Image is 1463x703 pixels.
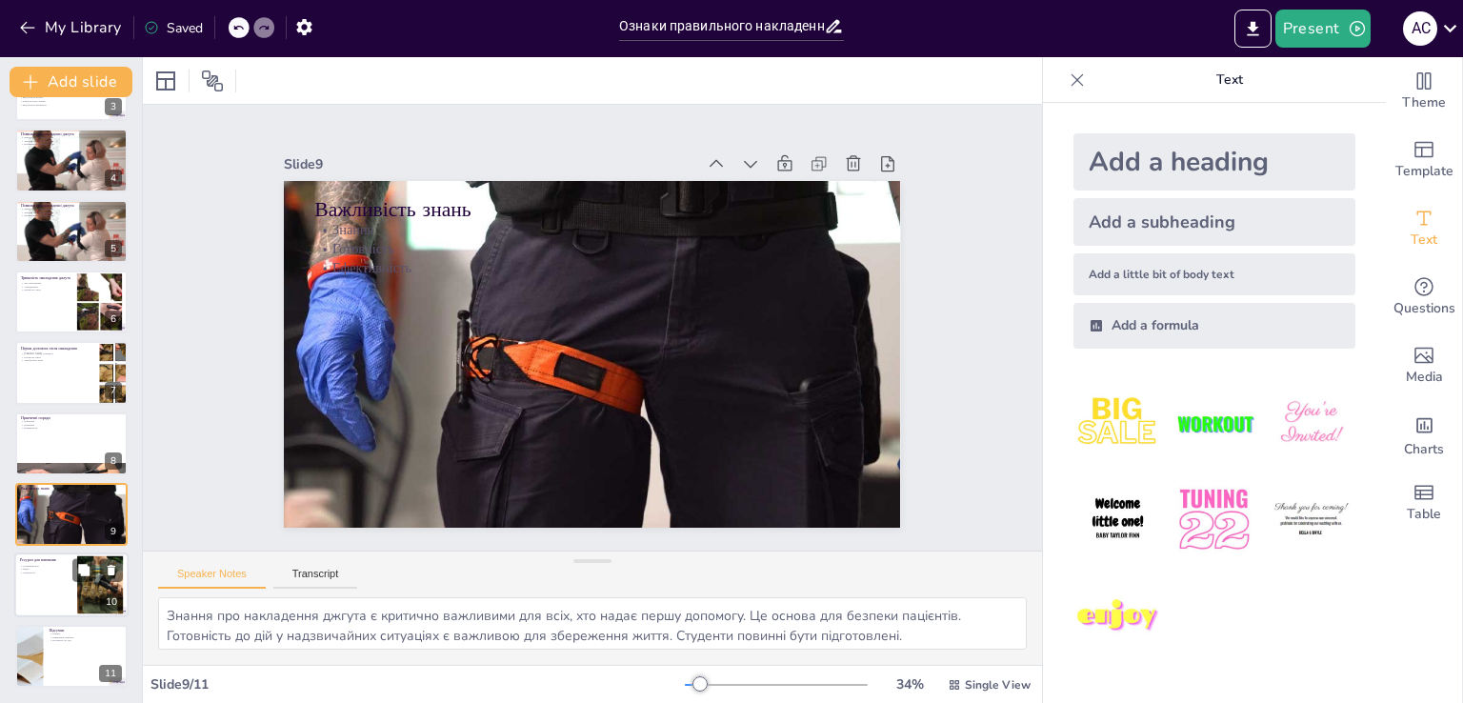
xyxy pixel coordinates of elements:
[14,12,130,43] button: My Library
[49,632,122,635] p: Ознаки
[21,497,122,501] p: Ефективність
[1386,400,1462,469] div: Add charts and graphs
[887,675,932,693] div: 34 %
[15,341,128,404] div: 7
[21,202,122,208] p: Помилки при накладенні джгута
[105,98,122,115] div: 3
[158,568,266,589] button: Speaker Notes
[21,352,94,356] p: [PERSON_NAME] допомога
[1073,133,1355,191] div: Add a heading
[21,131,122,137] p: Помилки при накладенні джгута
[21,213,122,217] p: Неправильне розташування
[1170,379,1258,468] img: 2.jpeg
[1073,475,1162,564] img: 4.jpeg
[150,675,685,693] div: Slide 9 / 11
[1073,198,1355,246] div: Add a subheading
[72,559,95,582] button: Duplicate Slide
[324,211,877,288] p: Готовність
[1267,379,1355,468] img: 3.jpeg
[21,493,122,497] p: Готовність
[21,355,94,359] p: Контроль стану
[21,423,122,427] p: Практика
[1386,331,1462,400] div: Add images, graphics, shapes or video
[1275,10,1371,48] button: Present
[21,490,122,493] p: Знання
[21,143,122,147] p: Неправильне розташування
[1092,57,1367,103] p: Text
[15,625,128,688] div: 11
[21,289,71,292] p: Контроль стану
[1267,475,1355,564] img: 6.jpeg
[105,382,122,399] div: 7
[1386,126,1462,194] div: Add ready made slides
[326,191,879,269] p: Знання
[105,452,122,470] div: 8
[21,426,122,430] p: Впевненість
[21,211,122,214] p: Занадто сильне накладення
[1407,504,1441,525] span: Table
[1411,230,1437,251] span: Text
[21,139,122,143] p: Занадто сильне накладення
[21,414,122,420] p: Практичні поради
[15,129,128,191] div: 4
[15,483,128,546] div: 9
[1403,11,1437,46] div: А С
[21,136,122,140] p: Занадто слабке накладення
[965,677,1031,693] span: Single View
[1073,572,1162,661] img: 7.jpeg
[1403,10,1437,48] button: А С
[100,559,123,582] button: Delete Slide
[49,639,122,643] p: Готовність до дій
[1073,379,1162,468] img: 1.jpeg
[201,70,224,92] span: Position
[1170,475,1258,564] img: 5.jpeg
[21,359,94,363] p: Запобігання шоку
[1386,57,1462,126] div: Change the overall theme
[19,99,120,103] p: Зміна кольору шкіри
[328,168,882,254] p: Важливість знань
[21,275,71,281] p: Тривалість накладення джгута
[1395,161,1453,182] span: Template
[15,200,128,263] div: 5
[19,96,120,100] p: Відсутність пульсу
[144,19,203,37] div: Saved
[105,170,122,187] div: 4
[105,240,122,257] div: 5
[105,311,122,328] div: 6
[1386,194,1462,263] div: Add text boxes
[49,635,122,639] p: Уникнення помилок
[619,12,824,40] input: Insert title
[20,572,71,575] p: Література
[21,281,71,285] p: Час накладення
[19,103,120,107] p: Відсутність кровотечі
[20,558,71,564] p: Ресурси для навчання
[21,419,122,423] p: Навчання
[1386,469,1462,537] div: Add a table
[15,412,128,475] div: 8
[20,568,71,572] p: Відео
[158,597,1027,650] textarea: Знання про накладення джгута є критично важливими для всіх, хто надає першу допомогу. Це основа д...
[100,594,123,612] div: 10
[15,271,128,333] div: 6
[1234,10,1272,48] button: Export to PowerPoint
[14,553,129,618] div: 10
[1073,253,1355,295] div: Add a little bit of body text
[273,568,358,589] button: Transcript
[322,230,875,307] p: Ефективність
[21,346,94,351] p: Перша допомога після накладення
[1073,303,1355,349] div: Add a formula
[21,285,71,289] p: Ускладнення
[1402,92,1446,113] span: Theme
[21,486,122,492] p: Важливість знань
[49,628,122,633] p: Підсумки
[1386,263,1462,331] div: Get real-time input from your audience
[1393,298,1455,319] span: Questions
[1406,367,1443,388] span: Media
[150,66,181,96] div: Layout
[302,124,712,185] div: Slide 9
[20,564,71,568] p: Онлайн-курси
[99,665,122,682] div: 11
[10,67,132,97] button: Add slide
[21,207,122,211] p: Занадто слабке накладення
[105,523,122,540] div: 9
